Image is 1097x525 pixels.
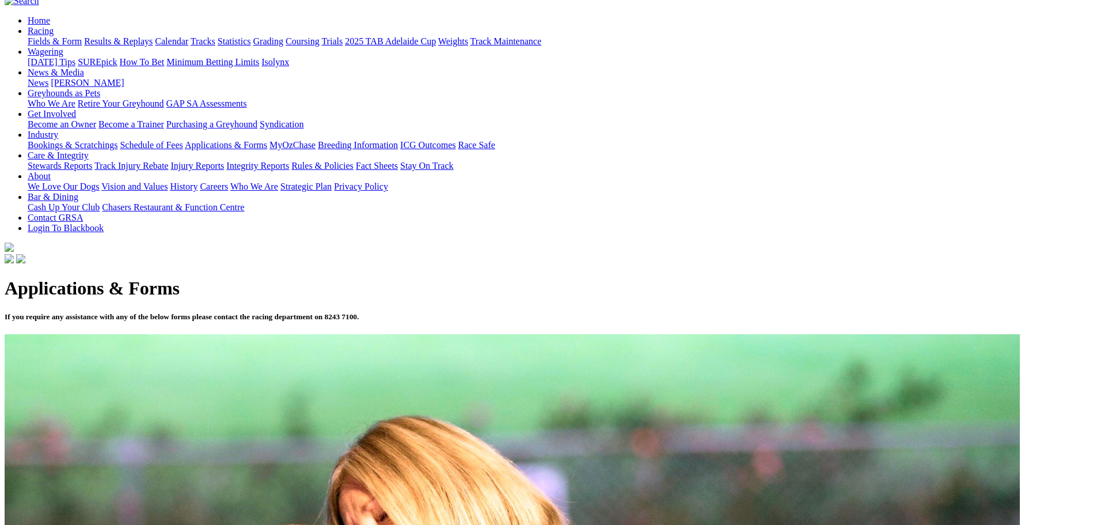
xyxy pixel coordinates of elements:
[28,140,1092,150] div: Industry
[218,36,251,46] a: Statistics
[28,119,96,129] a: Become an Owner
[185,140,267,150] a: Applications & Forms
[291,161,354,171] a: Rules & Policies
[28,99,75,108] a: Who We Are
[280,182,332,191] a: Strategic Plan
[28,16,50,25] a: Home
[120,57,165,67] a: How To Bet
[28,88,100,98] a: Greyhounds as Pets
[261,57,289,67] a: Isolynx
[84,36,153,46] a: Results & Replays
[28,57,1092,67] div: Wagering
[28,140,117,150] a: Bookings & Scratchings
[28,161,1092,171] div: Care & Integrity
[28,223,104,233] a: Login To Blackbook
[120,140,183,150] a: Schedule of Fees
[28,78,48,88] a: News
[260,119,303,129] a: Syndication
[78,57,117,67] a: SUREpick
[321,36,343,46] a: Trials
[78,99,164,108] a: Retire Your Greyhound
[400,140,455,150] a: ICG Outcomes
[318,140,398,150] a: Breeding Information
[28,36,82,46] a: Fields & Form
[170,182,198,191] a: History
[334,182,388,191] a: Privacy Policy
[51,78,124,88] a: [PERSON_NAME]
[28,161,92,171] a: Stewards Reports
[28,47,63,56] a: Wagering
[155,36,188,46] a: Calendar
[166,119,257,129] a: Purchasing a Greyhound
[28,78,1092,88] div: News & Media
[191,36,215,46] a: Tracks
[400,161,453,171] a: Stay On Track
[269,140,316,150] a: MyOzChase
[28,67,84,77] a: News & Media
[28,202,1092,213] div: Bar & Dining
[28,109,76,119] a: Get Involved
[345,36,436,46] a: 2025 TAB Adelaide Cup
[5,312,1092,322] h5: If you require any assistance with any of the below forms please contact the racing department on...
[286,36,320,46] a: Coursing
[28,26,54,36] a: Racing
[28,57,75,67] a: [DATE] Tips
[28,202,100,212] a: Cash Up Your Club
[166,57,259,67] a: Minimum Betting Limits
[28,150,89,160] a: Care & Integrity
[5,254,14,263] img: facebook.svg
[253,36,283,46] a: Grading
[28,213,83,222] a: Contact GRSA
[94,161,168,171] a: Track Injury Rebate
[16,254,25,263] img: twitter.svg
[226,161,289,171] a: Integrity Reports
[28,182,99,191] a: We Love Our Dogs
[5,243,14,252] img: logo-grsa-white.png
[28,99,1092,109] div: Greyhounds as Pets
[230,182,278,191] a: Who We Are
[98,119,164,129] a: Become a Trainer
[170,161,224,171] a: Injury Reports
[470,36,541,46] a: Track Maintenance
[438,36,468,46] a: Weights
[200,182,228,191] a: Careers
[166,99,247,108] a: GAP SA Assessments
[28,130,58,139] a: Industry
[458,140,495,150] a: Race Safe
[356,161,398,171] a: Fact Sheets
[102,202,244,212] a: Chasers Restaurant & Function Centre
[28,192,78,202] a: Bar & Dining
[28,119,1092,130] div: Get Involved
[28,171,51,181] a: About
[5,278,1092,299] h1: Applications & Forms
[28,36,1092,47] div: Racing
[28,182,1092,192] div: About
[101,182,168,191] a: Vision and Values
